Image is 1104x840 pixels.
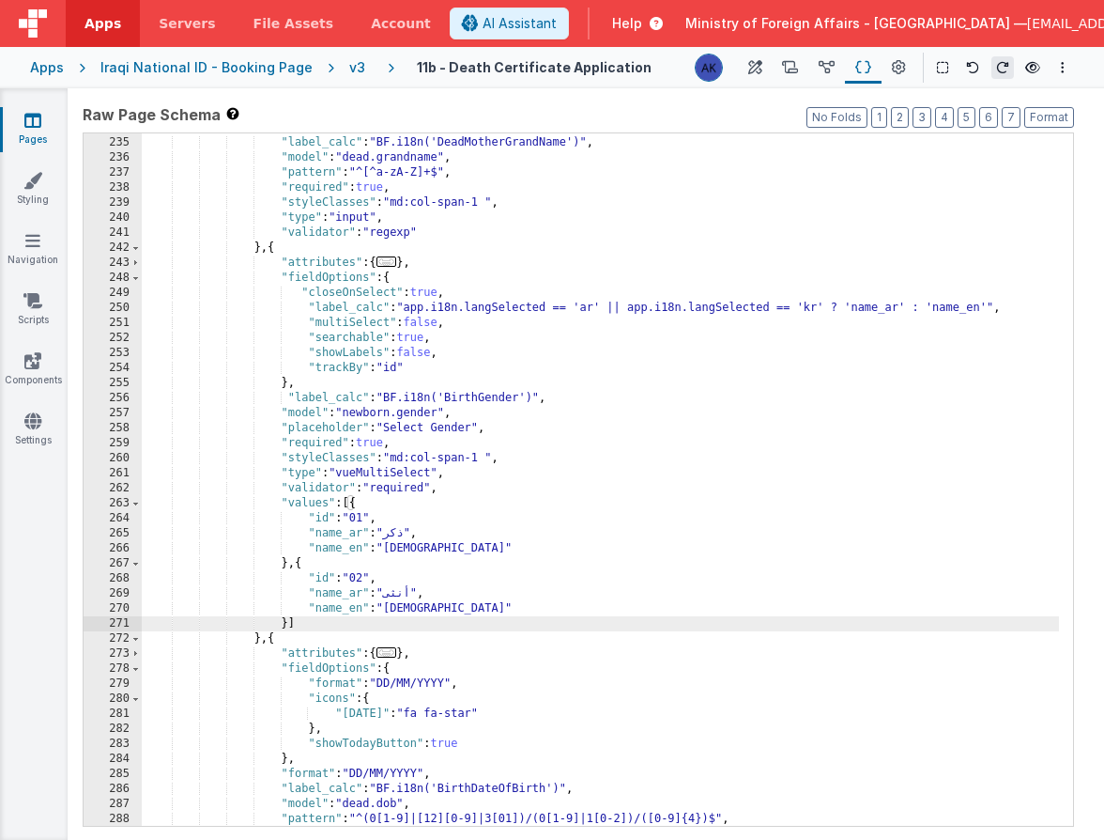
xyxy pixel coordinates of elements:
[376,257,397,267] span: ...
[84,14,121,33] span: Apps
[891,107,909,128] button: 2
[84,271,142,286] div: 248
[84,586,142,601] div: 269
[84,782,142,797] div: 286
[376,647,397,658] span: ...
[84,496,142,511] div: 263
[84,631,142,646] div: 272
[979,107,998,128] button: 6
[84,481,142,496] div: 262
[84,737,142,752] div: 283
[84,421,142,436] div: 258
[84,346,142,361] div: 253
[450,8,569,39] button: AI Assistant
[84,195,142,210] div: 239
[912,107,931,128] button: 3
[871,107,887,128] button: 1
[84,391,142,406] div: 256
[84,601,142,616] div: 270
[84,226,142,241] div: 241
[935,107,954,128] button: 4
[253,14,334,33] span: File Assets
[84,436,142,451] div: 259
[685,14,1027,33] span: Ministry of Foreign Affairs - [GEOGRAPHIC_DATA] —
[349,58,373,77] div: v3
[84,165,142,180] div: 237
[958,107,975,128] button: 5
[83,103,221,126] span: Raw Page Schema
[84,406,142,421] div: 257
[84,210,142,226] div: 240
[84,466,142,481] div: 261
[1051,56,1074,79] button: Options
[84,511,142,526] div: 264
[84,331,142,346] div: 252
[84,361,142,376] div: 254
[612,14,642,33] span: Help
[84,556,142,571] div: 267
[84,256,142,271] div: 243
[84,180,142,195] div: 238
[84,241,142,256] div: 242
[483,14,557,33] span: AI Assistant
[84,677,142,692] div: 279
[1024,107,1074,128] button: Format
[84,316,142,331] div: 251
[84,707,142,722] div: 281
[84,646,142,661] div: 273
[84,752,142,767] div: 284
[100,58,313,77] div: Iraqi National ID - Booking Page
[84,692,142,707] div: 280
[84,812,142,827] div: 288
[84,616,142,631] div: 271
[84,451,142,466] div: 260
[30,58,64,77] div: Apps
[84,286,142,301] div: 249
[806,107,867,128] button: No Folds
[417,60,652,74] h4: 11b - Death Certificate Application
[84,150,142,165] div: 236
[84,135,142,150] div: 235
[84,541,142,556] div: 266
[159,14,215,33] span: Servers
[84,661,142,677] div: 278
[84,301,142,316] div: 250
[84,571,142,586] div: 268
[84,526,142,541] div: 265
[696,54,722,81] img: 1f6063d0be199a6b217d3045d703aa70
[84,722,142,737] div: 282
[84,376,142,391] div: 255
[1002,107,1020,128] button: 7
[84,767,142,782] div: 285
[84,797,142,812] div: 287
